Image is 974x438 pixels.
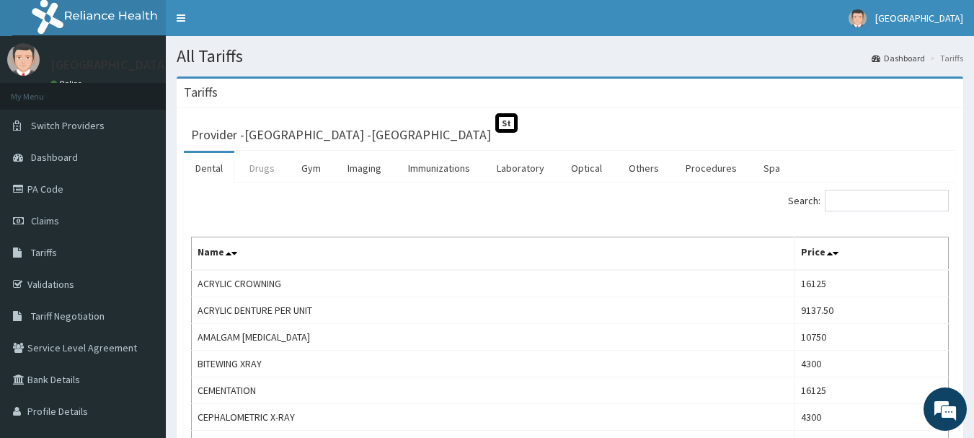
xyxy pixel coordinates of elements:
span: Dashboard [31,151,78,164]
td: 16125 [795,270,949,297]
span: [GEOGRAPHIC_DATA] [875,12,963,25]
td: 4300 [795,351,949,377]
p: [GEOGRAPHIC_DATA] [50,58,169,71]
span: Switch Providers [31,119,105,132]
a: Others [617,153,670,183]
a: Gym [290,153,332,183]
td: AMALGAM [MEDICAL_DATA] [192,324,795,351]
a: Dental [184,153,234,183]
a: Immunizations [397,153,482,183]
img: d_794563401_company_1708531726252_794563401 [27,72,58,108]
td: BITEWING XRAY [192,351,795,377]
a: Online [50,79,85,89]
th: Price [795,237,949,271]
span: Claims [31,214,59,227]
td: 10750 [795,324,949,351]
a: Laboratory [485,153,556,183]
td: 16125 [795,377,949,404]
input: Search: [825,190,949,211]
span: Tariffs [31,246,57,259]
h3: Provider - [GEOGRAPHIC_DATA] -[GEOGRAPHIC_DATA] [191,128,491,141]
td: ACRYLIC DENTURE PER UNIT [192,297,795,324]
div: Minimize live chat window [236,7,271,42]
span: St [495,113,518,133]
td: 9137.50 [795,297,949,324]
span: We're online! [84,128,199,274]
textarea: Type your message and hit 'Enter' [7,288,275,338]
li: Tariffs [926,52,963,64]
a: Procedures [674,153,748,183]
span: Tariff Negotiation [31,310,105,323]
h1: All Tariffs [177,47,963,66]
h3: Tariffs [184,86,218,99]
img: User Image [7,43,40,76]
a: Optical [559,153,614,183]
a: Spa [752,153,792,183]
td: CEMENTATION [192,377,795,404]
td: 4300 [795,404,949,431]
img: User Image [849,9,867,27]
div: Chat with us now [75,81,242,100]
a: Drugs [238,153,286,183]
td: ACRYLIC CROWNING [192,270,795,297]
td: CEPHALOMETRIC X-RAY [192,404,795,431]
a: Dashboard [872,52,925,64]
th: Name [192,237,795,271]
a: Imaging [336,153,393,183]
label: Search: [788,190,949,211]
